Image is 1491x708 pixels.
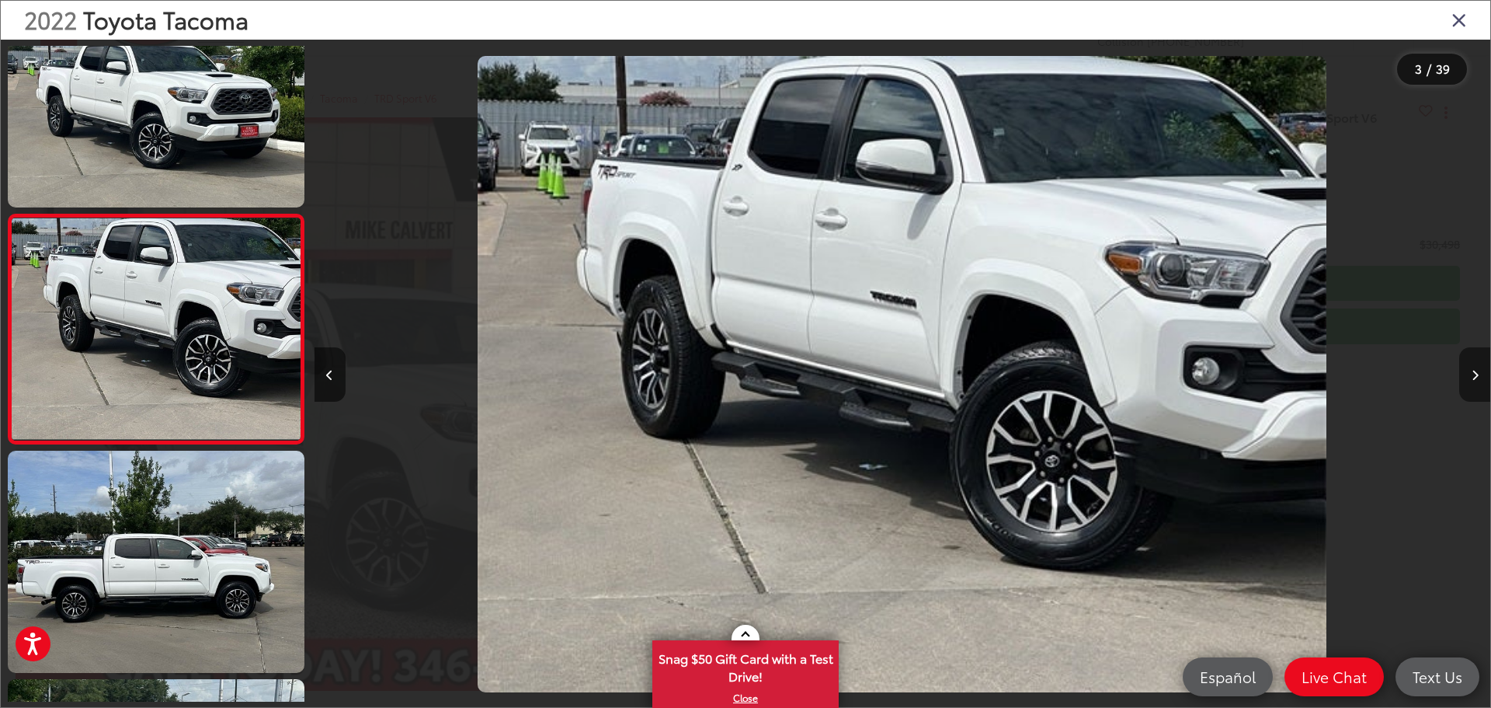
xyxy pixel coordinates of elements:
[1192,667,1263,686] span: Español
[1294,667,1375,686] span: Live Chat
[315,347,346,402] button: Previous image
[1395,657,1479,696] a: Text Us
[5,448,307,675] img: 2022 Toyota Tacoma TRD Sport V6
[1415,60,1422,77] span: 3
[654,642,837,689] span: Snag $50 Gift Card with a Test Drive!
[9,218,303,439] img: 2022 Toyota Tacoma TRD Sport V6
[1284,657,1384,696] a: Live Chat
[83,2,248,36] span: Toyota Tacoma
[1451,9,1467,30] i: Close gallery
[1183,657,1273,696] a: Español
[1425,64,1433,75] span: /
[24,2,77,36] span: 2022
[1436,60,1450,77] span: 39
[478,56,1326,693] img: 2022 Toyota Tacoma TRD Sport V6
[1459,347,1490,402] button: Next image
[1405,667,1470,686] span: Text Us
[314,56,1489,693] div: 2022 Toyota Tacoma TRD Sport V6 2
